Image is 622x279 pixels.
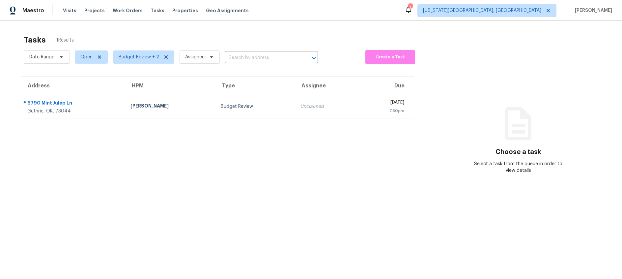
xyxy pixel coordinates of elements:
span: Budget Review + 2 [119,54,159,60]
span: Tasks [151,8,164,13]
th: Due [358,77,414,95]
span: Visits [63,7,76,14]
th: Type [215,77,295,95]
span: Assignee [185,54,205,60]
div: Unclaimed [300,103,353,110]
span: Date Range [29,54,54,60]
th: HPM [125,77,215,95]
span: Work Orders [113,7,143,14]
th: Assignee [295,77,358,95]
div: 7:50pm [363,108,404,114]
div: Budget Review [221,103,290,110]
span: Projects [84,7,105,14]
span: Create a Task [369,53,412,61]
input: Search by address [225,53,299,63]
th: Address [21,77,125,95]
div: [PERSON_NAME] [130,103,210,111]
h2: Tasks [24,37,46,43]
span: Properties [172,7,198,14]
span: Open [80,54,93,60]
button: Create a Task [365,50,415,64]
div: 6790 Mint Julep Ln [27,100,120,108]
span: [PERSON_NAME] [572,7,612,14]
div: [DATE] [363,99,404,108]
span: Geo Assignments [206,7,249,14]
span: [US_STATE][GEOGRAPHIC_DATA], [GEOGRAPHIC_DATA] [423,7,541,14]
div: 1 [408,4,412,11]
button: Open [309,53,319,63]
h3: Choose a task [495,149,541,155]
span: Maestro [22,7,44,14]
div: Select a task from the queue in order to view details [472,161,565,174]
div: Guthrie, OK, 73044 [27,108,120,114]
span: 1 Results [56,37,74,44]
